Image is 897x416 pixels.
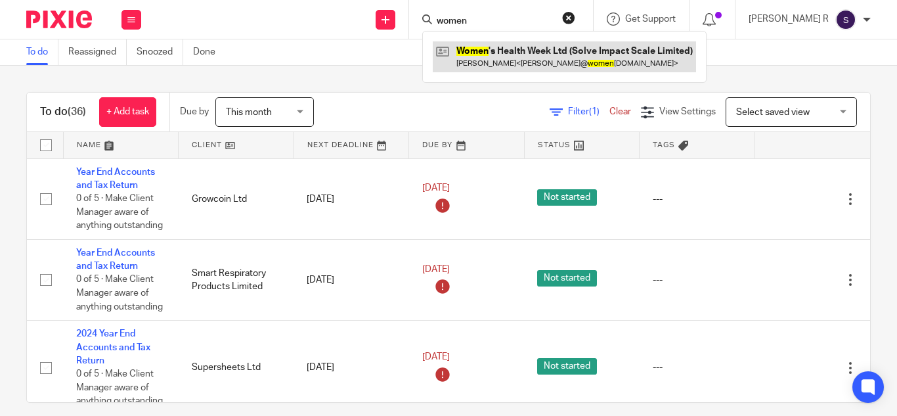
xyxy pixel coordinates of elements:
[653,273,742,287] div: ---
[294,239,409,320] td: [DATE]
[422,265,450,274] span: [DATE]
[537,270,597,287] span: Not started
[76,194,163,230] span: 0 of 5 · Make Client Manager aware of anything outstanding
[76,275,163,312] span: 0 of 5 · Make Client Manager aware of anything outstanding
[76,329,150,365] a: 2024 Year End Accounts and Tax Return
[749,12,829,26] p: [PERSON_NAME] R
[76,248,155,271] a: Year End Accounts and Tax Return
[76,168,155,190] a: Year End Accounts and Tax Return
[68,106,86,117] span: (36)
[180,105,209,118] p: Due by
[422,184,450,193] span: [DATE]
[835,9,856,30] img: svg%3E
[609,107,631,116] a: Clear
[625,14,676,24] span: Get Support
[226,108,272,117] span: This month
[179,158,294,239] td: Growcoin Ltd
[26,39,58,65] a: To do
[653,193,742,206] div: ---
[659,107,716,116] span: View Settings
[736,108,810,117] span: Select saved view
[435,16,554,28] input: Search
[68,39,127,65] a: Reassigned
[537,189,597,206] span: Not started
[99,97,156,127] a: + Add task
[568,107,609,116] span: Filter
[294,158,409,239] td: [DATE]
[40,105,86,119] h1: To do
[179,321,294,415] td: Supersheets Ltd
[422,352,450,361] span: [DATE]
[193,39,225,65] a: Done
[137,39,183,65] a: Snoozed
[537,358,597,375] span: Not started
[653,361,742,374] div: ---
[589,107,600,116] span: (1)
[562,11,575,24] button: Clear
[179,239,294,320] td: Smart Respiratory Products Limited
[76,369,163,405] span: 0 of 5 · Make Client Manager aware of anything outstanding
[26,11,92,28] img: Pixie
[294,321,409,415] td: [DATE]
[653,141,675,149] span: Tags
